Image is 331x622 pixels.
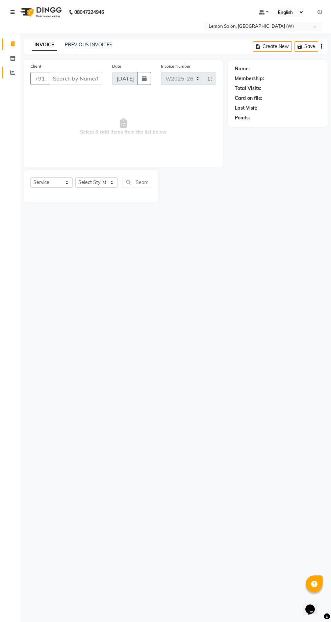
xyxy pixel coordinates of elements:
[235,105,257,112] div: Last Visit:
[30,63,41,69] label: Client
[235,75,264,82] div: Membership:
[32,39,57,51] a: INVOICE
[295,41,318,52] button: Save
[303,595,324,615] iframe: chat widget
[235,114,250,121] div: Points:
[235,95,262,102] div: Card on file:
[161,63,190,69] label: Invoice Number
[123,177,151,187] input: Search or Scan
[253,41,292,52] button: Create New
[49,72,102,85] input: Search by Name/Mobile/Email/Code
[30,72,49,85] button: +91
[74,3,104,22] b: 08047224946
[235,65,250,72] div: Name:
[235,85,261,92] div: Total Visits:
[112,63,121,69] label: Date
[30,93,216,161] span: Select & add items from the list below
[65,42,112,48] a: PREVIOUS INVOICES
[17,3,63,22] img: logo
